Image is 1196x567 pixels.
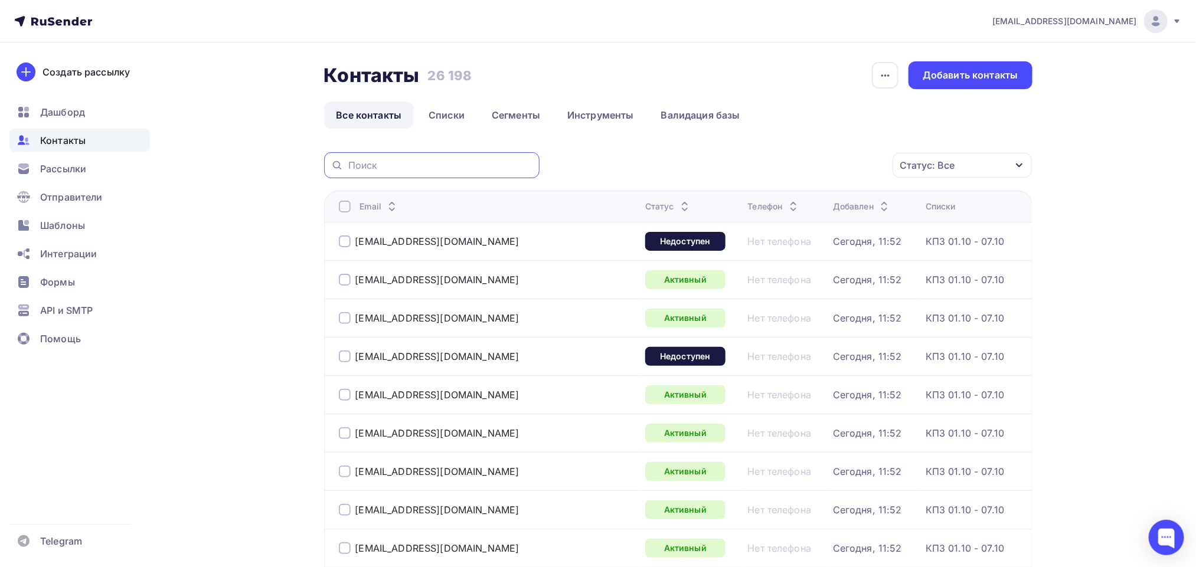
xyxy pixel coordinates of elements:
[926,201,956,212] div: Списки
[9,270,150,294] a: Формы
[833,350,902,362] a: Сегодня, 11:52
[748,312,812,324] a: Нет телефона
[645,385,726,404] a: Активный
[926,466,1004,477] a: КПЗ 01.10 - 07.10
[748,466,812,477] div: Нет телефона
[355,235,519,247] a: [EMAIL_ADDRESS][DOMAIN_NAME]
[645,424,726,443] a: Активный
[40,332,81,346] span: Помощь
[40,162,86,176] span: Рассылки
[992,15,1137,27] span: [EMAIL_ADDRESS][DOMAIN_NAME]
[645,539,726,558] div: Активный
[324,64,420,87] h2: Контакты
[9,157,150,181] a: Рассылки
[645,309,726,327] div: Активный
[355,504,519,516] a: [EMAIL_ADDRESS][DOMAIN_NAME]
[348,159,532,172] input: Поиск
[355,350,519,362] a: [EMAIL_ADDRESS][DOMAIN_NAME]
[355,274,519,286] a: [EMAIL_ADDRESS][DOMAIN_NAME]
[645,462,726,481] a: Активный
[40,534,82,548] span: Telegram
[926,542,1004,554] a: КПЗ 01.10 - 07.10
[645,270,726,289] a: Активный
[926,427,1004,439] a: КПЗ 01.10 - 07.10
[355,466,519,477] div: [EMAIL_ADDRESS][DOMAIN_NAME]
[926,350,1004,362] a: КПЗ 01.10 - 07.10
[40,105,85,119] span: Дашборд
[926,312,1004,324] a: КПЗ 01.10 - 07.10
[355,389,519,401] a: [EMAIL_ADDRESS][DOMAIN_NAME]
[923,68,1018,82] div: Добавить контакты
[748,389,812,401] a: Нет телефона
[40,275,75,289] span: Формы
[748,201,800,212] div: Телефон
[324,101,414,129] a: Все контакты
[833,235,902,247] a: Сегодня, 11:52
[748,427,812,439] a: Нет телефона
[833,466,902,477] a: Сегодня, 11:52
[416,101,477,129] a: Списки
[900,158,955,172] div: Статус: Все
[645,232,726,251] a: Недоступен
[428,67,472,84] h3: 26 198
[645,347,726,366] a: Недоступен
[748,274,812,286] a: Нет телефона
[360,201,400,212] div: Email
[355,427,519,439] a: [EMAIL_ADDRESS][DOMAIN_NAME]
[833,504,902,516] div: Сегодня, 11:52
[649,101,753,129] a: Валидация базы
[748,350,812,362] a: Нет телефона
[748,504,812,516] a: Нет телефона
[833,312,902,324] a: Сегодня, 11:52
[9,214,150,237] a: Шаблоны
[926,274,1004,286] a: КПЗ 01.10 - 07.10
[833,389,902,401] div: Сегодня, 11:52
[833,542,902,554] a: Сегодня, 11:52
[9,185,150,209] a: Отправители
[926,504,1004,516] a: КПЗ 01.10 - 07.10
[40,303,93,317] span: API и SMTP
[645,201,692,212] div: Статус
[40,133,86,148] span: Контакты
[926,389,1004,401] a: КПЗ 01.10 - 07.10
[355,542,519,554] a: [EMAIL_ADDRESS][DOMAIN_NAME]
[748,235,812,247] a: Нет телефона
[992,9,1182,33] a: [EMAIL_ADDRESS][DOMAIN_NAME]
[43,65,130,79] div: Создать рассылку
[9,100,150,124] a: Дашборд
[833,201,891,212] div: Добавлен
[833,427,902,439] a: Сегодня, 11:52
[926,235,1004,247] a: КПЗ 01.10 - 07.10
[479,101,553,129] a: Сегменты
[645,500,726,519] a: Активный
[9,129,150,152] a: Контакты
